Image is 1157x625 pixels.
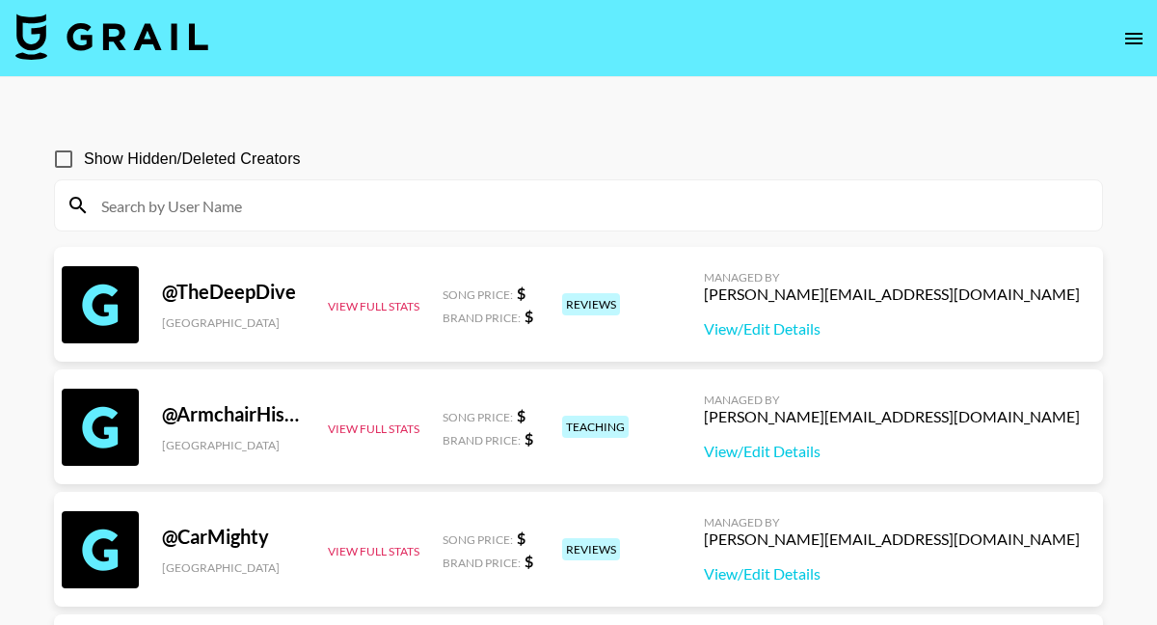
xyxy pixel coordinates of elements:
[328,421,419,436] button: View Full Stats
[704,285,1080,304] div: [PERSON_NAME][EMAIL_ADDRESS][DOMAIN_NAME]
[162,525,305,549] div: @ CarMighty
[525,429,533,448] strong: $
[525,552,533,570] strong: $
[562,416,629,438] div: teaching
[162,402,305,426] div: @ ArmchairHistorian
[443,433,521,448] span: Brand Price:
[328,544,419,558] button: View Full Stats
[704,319,1080,339] a: View/Edit Details
[162,438,305,452] div: [GEOGRAPHIC_DATA]
[517,529,525,547] strong: $
[443,410,513,424] span: Song Price:
[704,270,1080,285] div: Managed By
[704,530,1080,549] div: [PERSON_NAME][EMAIL_ADDRESS][DOMAIN_NAME]
[443,287,513,302] span: Song Price:
[517,406,525,424] strong: $
[328,299,419,313] button: View Full Stats
[562,293,620,315] div: reviews
[443,556,521,570] span: Brand Price:
[704,442,1080,461] a: View/Edit Details
[562,538,620,560] div: reviews
[704,393,1080,407] div: Managed By
[443,311,521,325] span: Brand Price:
[525,307,533,325] strong: $
[517,284,525,302] strong: $
[162,560,305,575] div: [GEOGRAPHIC_DATA]
[1115,19,1153,58] button: open drawer
[704,515,1080,530] div: Managed By
[162,280,305,304] div: @ TheDeepDive
[704,407,1080,426] div: [PERSON_NAME][EMAIL_ADDRESS][DOMAIN_NAME]
[90,190,1090,221] input: Search by User Name
[15,14,208,60] img: Grail Talent
[704,564,1080,584] a: View/Edit Details
[443,532,513,547] span: Song Price:
[84,148,301,171] span: Show Hidden/Deleted Creators
[162,315,305,330] div: [GEOGRAPHIC_DATA]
